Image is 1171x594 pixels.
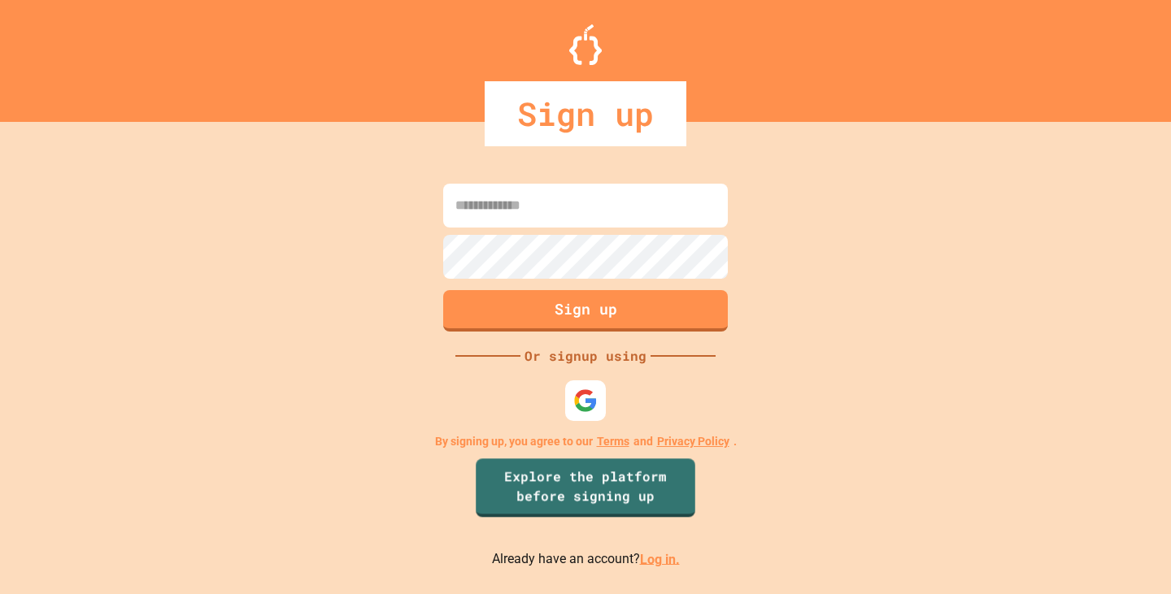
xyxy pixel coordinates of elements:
[443,290,728,332] button: Sign up
[640,551,680,566] a: Log in.
[597,433,629,450] a: Terms
[573,388,598,413] img: google-icon.svg
[520,346,651,366] div: Or signup using
[435,433,737,450] p: By signing up, you agree to our and .
[485,81,686,146] div: Sign up
[492,549,680,570] p: Already have an account?
[657,433,729,450] a: Privacy Policy
[569,24,602,65] img: Logo.svg
[476,458,695,517] a: Explore the platform before signing up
